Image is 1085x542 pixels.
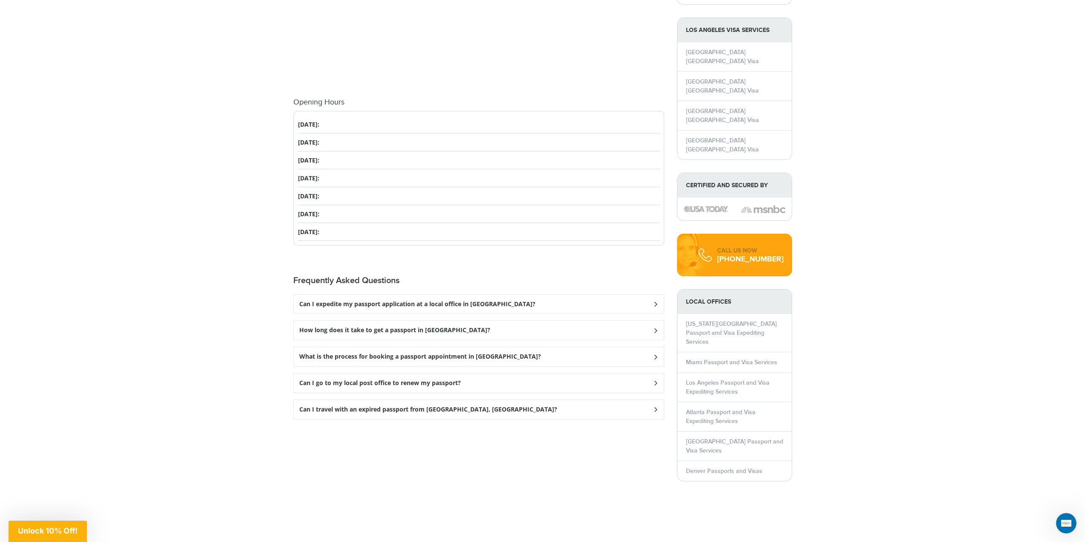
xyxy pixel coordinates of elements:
[717,255,784,264] div: [PHONE_NUMBER]
[299,380,461,387] h3: Can I go to my local post office to renew my passport?
[686,320,777,345] a: [US_STATE][GEOGRAPHIC_DATA] Passport and Visa Expediting Services
[684,206,728,212] img: image description
[298,151,660,169] li: [DATE]:
[299,327,490,334] h3: How long does it take to get a passport in [GEOGRAPHIC_DATA]?
[293,98,664,107] h4: Opening Hours
[298,205,660,223] li: [DATE]:
[298,133,660,151] li: [DATE]:
[686,379,770,395] a: Los Angeles Passport and Visa Expediting Services
[298,187,660,205] li: [DATE]:
[1056,513,1076,533] iframe: Intercom live chat
[686,359,777,366] a: Miami Passport and Visa Services
[717,246,784,255] div: CALL US NOW
[293,426,664,515] iframe: fb:comments Facebook Social Plugin
[299,406,557,413] h3: Can I travel with an expired passport from [GEOGRAPHIC_DATA], [GEOGRAPHIC_DATA]?
[298,116,660,133] li: [DATE]:
[9,521,87,542] div: Unlock 10% Off!
[686,438,783,454] a: [GEOGRAPHIC_DATA] Passport and Visa Services
[686,467,762,475] a: Denver Passports and Visas
[686,78,759,94] a: [GEOGRAPHIC_DATA] [GEOGRAPHIC_DATA] Visa
[677,173,792,197] strong: Certified and Secured by
[686,409,755,425] a: Atlanta Passport and Visa Expediting Services
[677,18,792,42] strong: Los Angeles Visa Services
[298,169,660,187] li: [DATE]:
[299,353,541,360] h3: What is the process for booking a passport appointment in [GEOGRAPHIC_DATA]?
[686,137,759,153] a: [GEOGRAPHIC_DATA] [GEOGRAPHIC_DATA] Visa
[299,301,535,308] h3: Can I expedite my passport application at a local office in [GEOGRAPHIC_DATA]?
[677,290,792,314] strong: LOCAL OFFICES
[18,526,78,535] span: Unlock 10% Off!
[686,107,759,124] a: [GEOGRAPHIC_DATA] [GEOGRAPHIC_DATA] Visa
[298,223,660,241] li: [DATE]:
[741,204,785,214] img: image description
[293,275,664,286] h2: Frequently Asked Questions
[686,49,759,65] a: [GEOGRAPHIC_DATA] [GEOGRAPHIC_DATA] Visa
